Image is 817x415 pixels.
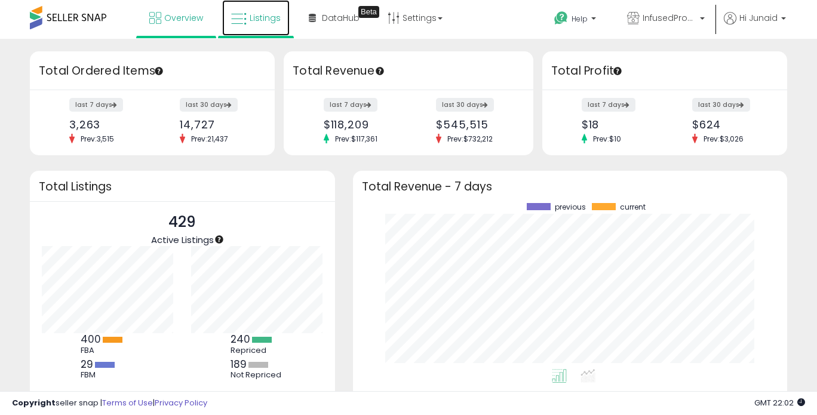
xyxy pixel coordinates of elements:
[180,98,238,112] label: last 30 days
[12,397,56,408] strong: Copyright
[545,2,608,39] a: Help
[102,397,153,408] a: Terms of Use
[180,118,254,131] div: 14,727
[185,134,234,144] span: Prev: 21,437
[214,234,225,245] div: Tooltip anchor
[75,134,120,144] span: Prev: 3,515
[39,63,266,79] h3: Total Ordered Items
[324,118,400,131] div: $118,209
[436,98,494,112] label: last 30 days
[231,346,284,355] div: Repriced
[358,6,379,18] div: Tooltip anchor
[555,203,586,211] span: previous
[551,63,778,79] h3: Total Profit
[441,134,499,144] span: Prev: $732,212
[329,134,383,144] span: Prev: $117,361
[324,98,377,112] label: last 7 days
[754,397,805,408] span: 2025-10-11 22:02 GMT
[231,332,250,346] b: 240
[81,357,93,371] b: 29
[39,182,326,191] h3: Total Listings
[643,12,696,24] span: InfusedProducts
[739,12,778,24] span: Hi Junaid
[164,12,203,24] span: Overview
[12,398,207,409] div: seller snap | |
[231,370,284,380] div: Not Repriced
[374,66,385,76] div: Tooltip anchor
[587,134,627,144] span: Prev: $10
[612,66,623,76] div: Tooltip anchor
[153,66,164,76] div: Tooltip anchor
[250,12,281,24] span: Listings
[151,233,214,246] span: Active Listings
[698,134,750,144] span: Prev: $3,026
[572,14,588,24] span: Help
[692,118,766,131] div: $624
[724,12,786,39] a: Hi Junaid
[620,203,646,211] span: current
[81,370,134,380] div: FBM
[81,332,101,346] b: 400
[692,98,750,112] label: last 30 days
[151,211,214,233] p: 429
[155,397,207,408] a: Privacy Policy
[231,357,247,371] b: 189
[69,98,123,112] label: last 7 days
[362,182,778,191] h3: Total Revenue - 7 days
[293,63,524,79] h3: Total Revenue
[554,11,569,26] i: Get Help
[582,118,656,131] div: $18
[81,346,134,355] div: FBA
[322,12,360,24] span: DataHub
[582,98,635,112] label: last 7 days
[69,118,143,131] div: 3,263
[436,118,512,131] div: $545,515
